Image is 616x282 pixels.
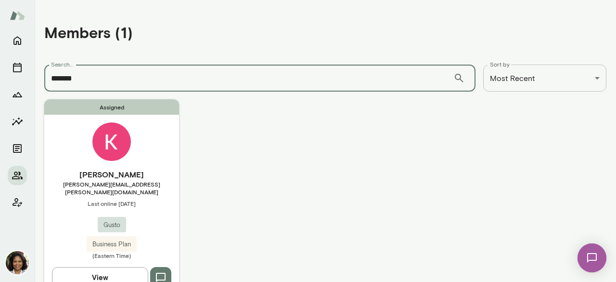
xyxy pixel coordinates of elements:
[8,166,27,185] button: Members
[98,220,126,230] span: Gusto
[44,200,179,207] span: Last online [DATE]
[8,193,27,212] button: Client app
[44,252,179,259] span: (Eastern Time)
[44,23,133,41] h4: Members (1)
[8,58,27,77] button: Sessions
[44,99,179,115] span: Assigned
[8,139,27,158] button: Documents
[8,85,27,104] button: Growth Plan
[490,60,510,68] label: Sort by
[44,169,179,180] h6: [PERSON_NAME]
[6,251,29,274] img: Cheryl Mills
[10,6,25,25] img: Mento
[92,122,131,161] img: Kristen Offringa
[483,65,606,92] div: Most Recent
[51,60,73,68] label: Search...
[8,112,27,131] button: Insights
[87,240,137,249] span: Business Plan
[8,31,27,50] button: Home
[44,180,179,196] span: [PERSON_NAME][EMAIL_ADDRESS][PERSON_NAME][DOMAIN_NAME]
